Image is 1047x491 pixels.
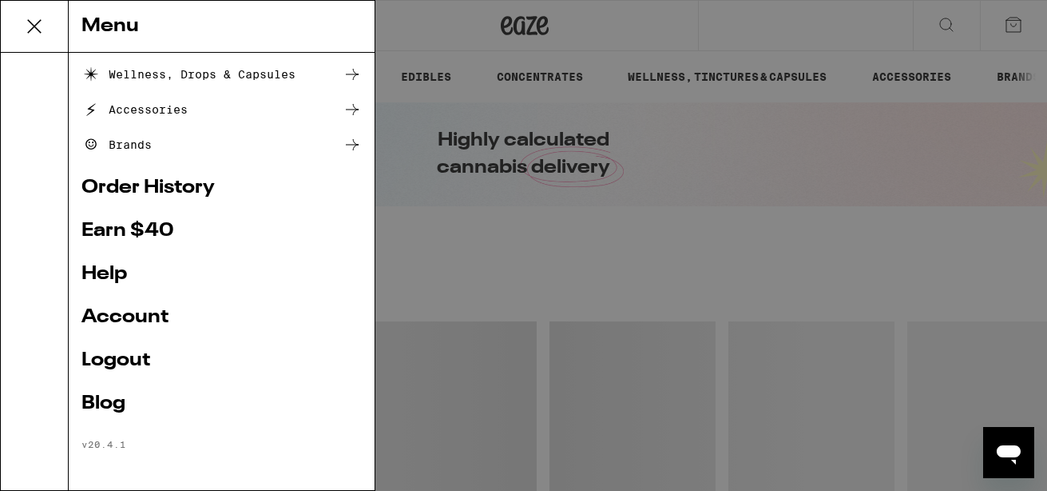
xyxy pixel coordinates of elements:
div: Accessories [81,100,188,119]
span: v 20.4.1 [81,439,126,449]
a: Help [81,265,362,284]
div: Menu [69,1,375,53]
div: Brands [81,135,152,154]
a: Blog [81,394,362,413]
a: Brands [81,135,362,154]
a: Earn $ 40 [81,222,362,241]
a: Account [81,308,362,327]
div: Wellness, Drops & Capsules [81,65,295,84]
a: Accessories [81,100,362,119]
a: Logout [81,351,362,370]
a: Wellness, Drops & Capsules [81,65,362,84]
iframe: Button to launch messaging window, conversation in progress [983,427,1034,478]
a: Order History [81,178,362,198]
